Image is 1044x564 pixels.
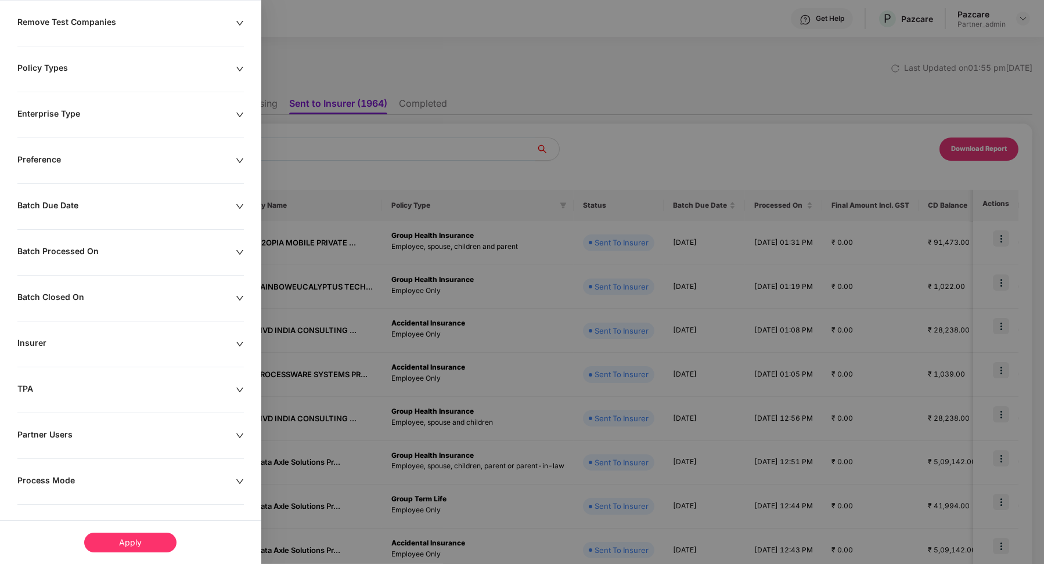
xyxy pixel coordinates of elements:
div: Apply [84,533,177,552]
div: Insurer [17,338,236,350]
div: Batch Processed On [17,246,236,259]
div: Process Mode [17,475,236,488]
div: Partner Users [17,429,236,442]
div: Enterprise Type [17,109,236,121]
div: Remove Test Companies [17,17,236,30]
span: down [236,294,244,302]
div: Policy Types [17,63,236,75]
span: down [236,111,244,119]
span: down [236,157,244,165]
span: down [236,248,244,256]
span: down [236,432,244,440]
span: down [236,19,244,27]
div: Batch Closed On [17,292,236,305]
span: down [236,65,244,73]
span: down [236,386,244,394]
div: Batch Due Date [17,200,236,213]
span: down [236,340,244,348]
div: TPA [17,384,236,396]
span: down [236,478,244,486]
div: Preference [17,154,236,167]
span: down [236,203,244,211]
